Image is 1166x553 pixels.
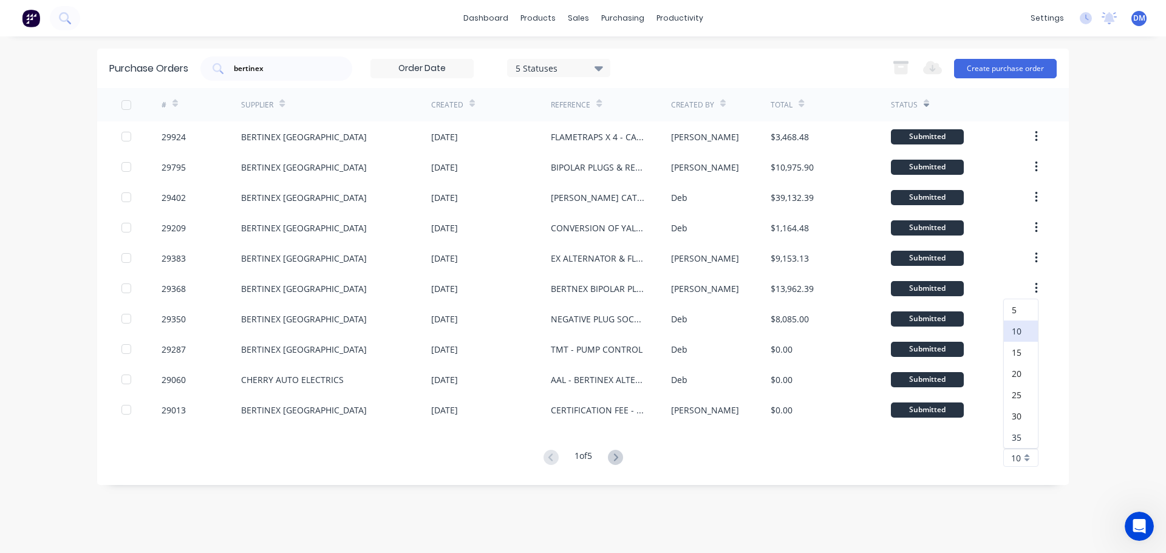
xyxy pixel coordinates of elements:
div: 29350 [162,313,186,325]
img: Profile image for Factory [35,7,54,26]
div: 29060 [162,373,186,386]
div: sales [562,9,595,27]
div: products [514,9,562,27]
button: Start recording [77,398,87,407]
div: AAL - BERTINEX ALTERNATOR [551,373,646,386]
div: $1,164.48 [771,222,809,234]
div: CHERRY AUTO ELECTRICS [241,373,344,386]
div: 29924 [162,131,186,143]
input: Order Date [371,59,473,78]
div: BERTINEX [GEOGRAPHIC_DATA] [241,313,367,325]
div: BERTINEX [GEOGRAPHIC_DATA] [241,343,367,356]
button: Gif picker [38,398,48,407]
textarea: Ask a question… [10,372,233,393]
div: BERTINEX [GEOGRAPHIC_DATA] [241,222,367,234]
div: Submitted [891,372,964,387]
div: [PERSON_NAME] CAT X 5 25/1501-25/1505 [551,191,646,204]
div: $39,132.39 [771,191,814,204]
div: 29368 [162,282,186,295]
div: BERTINEX [GEOGRAPHIC_DATA] [241,404,367,416]
button: Send a message… [208,393,228,412]
div: BERTINEX [GEOGRAPHIC_DATA] [241,282,367,295]
div: Deb [671,313,687,325]
div: NEGATIVE PLUG SOCKETS [551,313,646,325]
div: $9,153.13 [771,252,809,265]
div: [PERSON_NAME] [671,161,739,174]
div: 29795 [162,161,186,174]
div: Close [213,5,235,27]
div: Factory says… [10,47,233,99]
div: $13,962.39 [771,282,814,295]
div: 29383 [162,252,186,265]
div: Factory says… [10,99,233,152]
button: Home [190,5,213,28]
div: $10,975.90 [771,161,814,174]
div: 10 [1004,321,1038,342]
div: CERTIFICATION FEE - CAT DP25N [551,404,646,416]
div: BERTINEX [GEOGRAPHIC_DATA] [241,252,367,265]
div: $0.00 [771,404,793,416]
div: [DATE] [431,373,458,386]
button: go back [8,5,31,28]
div: BERTINEX [GEOGRAPHIC_DATA] [241,191,367,204]
div: Submitted [891,190,964,205]
div: Deb [671,343,687,356]
div: 35 [1004,427,1038,448]
div: Reference [551,100,590,110]
span: DM [1133,13,1145,24]
div: [PERSON_NAME] [671,404,739,416]
div: 15 [1004,342,1038,363]
div: Deb [671,222,687,234]
div: [DATE] [431,404,458,416]
div: Submitted [891,342,964,357]
div: 20 [1004,363,1038,384]
div: 5 [1004,299,1038,321]
button: Upload attachment [58,398,67,407]
div: [DATE] [431,161,458,174]
div: Created [431,100,463,110]
div: [DATE] [431,191,458,204]
div: Submitted [891,251,964,266]
div: Deb [671,191,687,204]
button: Create purchase order [954,59,1057,78]
div: [DATE] [431,222,458,234]
div: BERTINEX [GEOGRAPHIC_DATA] [241,161,367,174]
iframe: Intercom live chat [1125,512,1154,541]
div: 25 [1004,384,1038,405]
div: EX ALTERNATOR & FLAMETRAPS - GEOCYCLE/KOMATSU [551,252,646,265]
div: [DATE] [431,252,458,265]
div: TMT - PUMP CONTROL [551,343,643,356]
div: Submitted [891,160,964,175]
div: 30 [1004,405,1038,427]
div: 5 Statuses [516,61,602,74]
div: 29209 [162,222,186,234]
div: Total [771,100,793,110]
div: [PERSON_NAME] [671,131,739,143]
div: [DATE] [431,131,458,143]
div: How can I help? [19,106,87,118]
div: Supplier [241,100,273,110]
div: $8,085.00 [771,313,809,325]
div: settings [1025,9,1070,27]
input: Search purchase orders... [233,63,333,75]
div: Status [891,100,918,110]
div: # [162,100,166,110]
div: Submitted [891,220,964,236]
div: [DATE] [431,343,458,356]
div: FLAMETRAPS X 4 - CAT DP25 AIR DRY [551,131,646,143]
div: 29402 [162,191,186,204]
h1: Factory [59,12,95,21]
div: $3,468.48 [771,131,809,143]
a: dashboard [457,9,514,27]
div: BIPOLAR PLUGS & RESIN [551,161,646,174]
div: [PERSON_NAME] [671,282,739,295]
div: [DATE] [431,313,458,325]
div: Hi there! You're speaking with Factory AI. I'm fully trained and here to help you out [DATE]— let... [10,47,199,98]
div: BERTNEX BIPOLAR PLUGS X 4 [551,282,646,295]
div: How can I help?Factory • Just now [10,99,97,126]
button: Emoji picker [19,398,29,407]
div: 29287 [162,343,186,356]
div: Submitted [891,311,964,327]
div: purchasing [595,9,650,27]
div: [DATE] [431,282,458,295]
